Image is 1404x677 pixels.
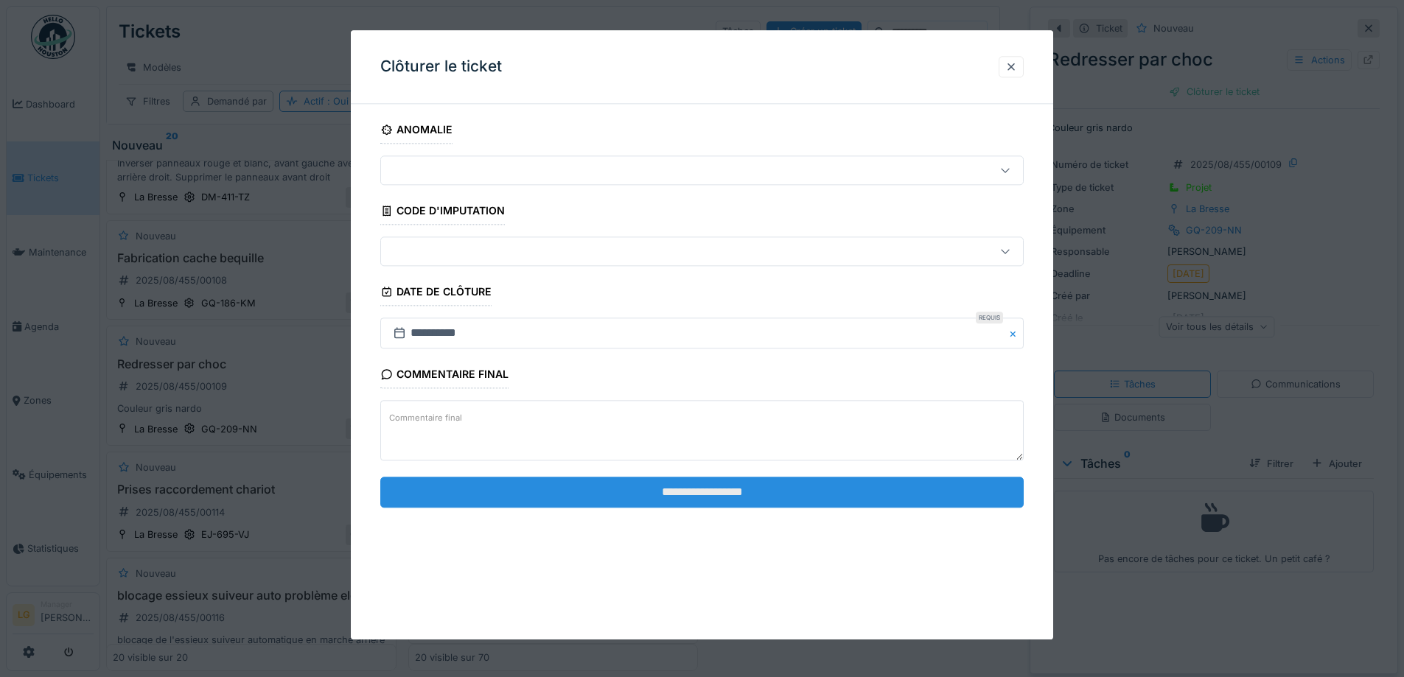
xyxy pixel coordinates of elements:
[380,364,509,389] div: Commentaire final
[380,200,505,225] div: Code d'imputation
[386,409,465,427] label: Commentaire final
[380,57,502,76] h3: Clôturer le ticket
[380,119,453,144] div: Anomalie
[976,312,1003,324] div: Requis
[1007,318,1024,349] button: Close
[380,281,492,306] div: Date de clôture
